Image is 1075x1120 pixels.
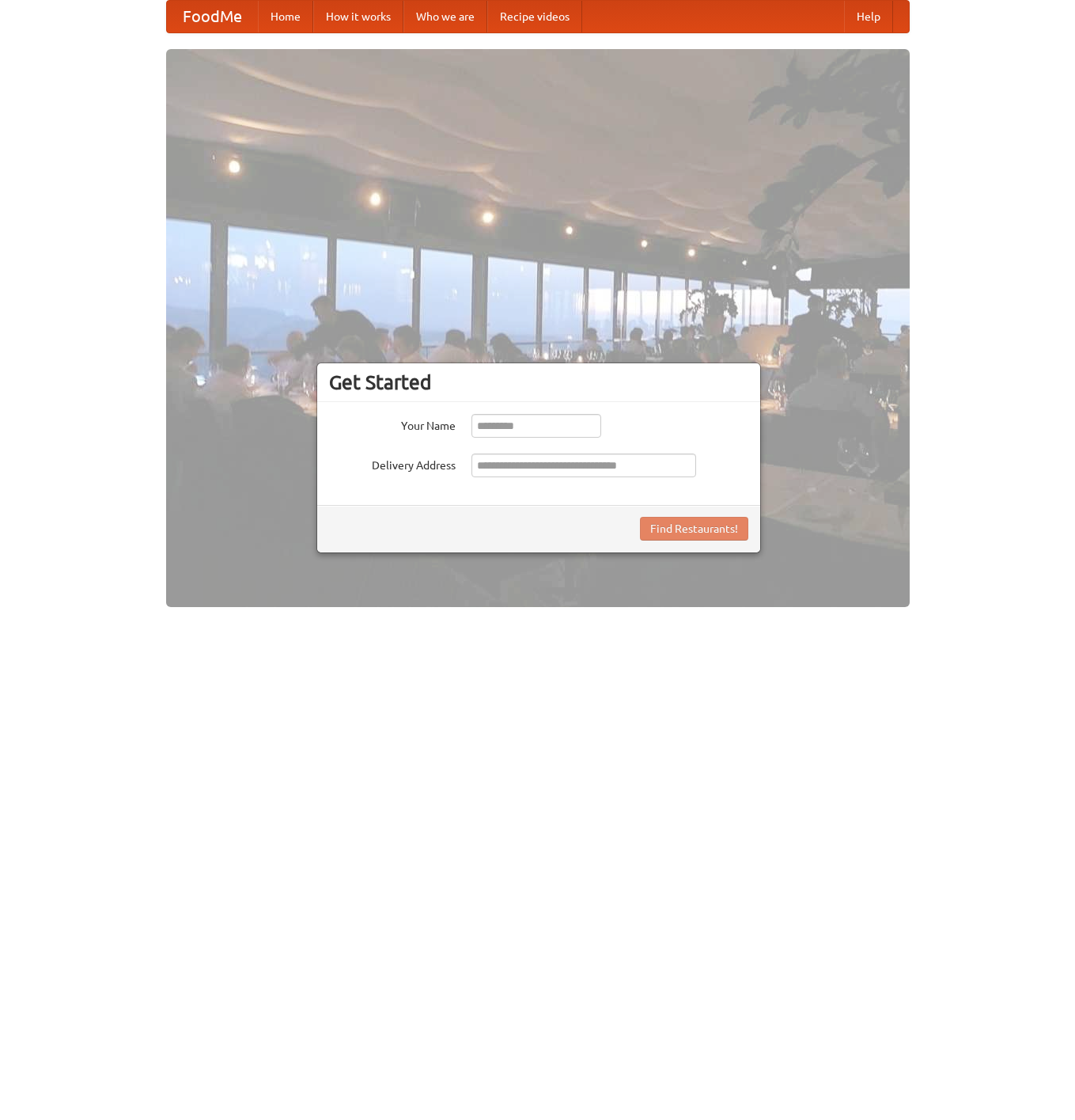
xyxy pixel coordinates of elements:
[329,370,748,394] h3: Get Started
[313,1,403,32] a: How it works
[329,414,456,434] label: Your Name
[258,1,313,32] a: Home
[167,1,258,32] a: FoodMe
[487,1,582,32] a: Recipe videos
[329,454,456,473] label: Delivery Address
[403,1,487,32] a: Who we are
[640,517,748,541] button: Find Restaurants!
[844,1,893,32] a: Help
